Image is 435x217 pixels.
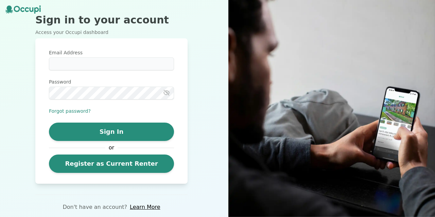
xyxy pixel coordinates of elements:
[130,203,160,211] a: Learn More
[49,123,174,141] button: Sign In
[49,49,174,56] label: Email Address
[49,78,174,85] label: Password
[35,14,188,26] h2: Sign in to your account
[63,203,127,211] p: Don't have an account?
[49,108,91,114] button: Forgot password?
[105,144,118,152] span: or
[35,29,188,36] p: Access your Occupi dashboard
[49,155,174,173] a: Register as Current Renter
